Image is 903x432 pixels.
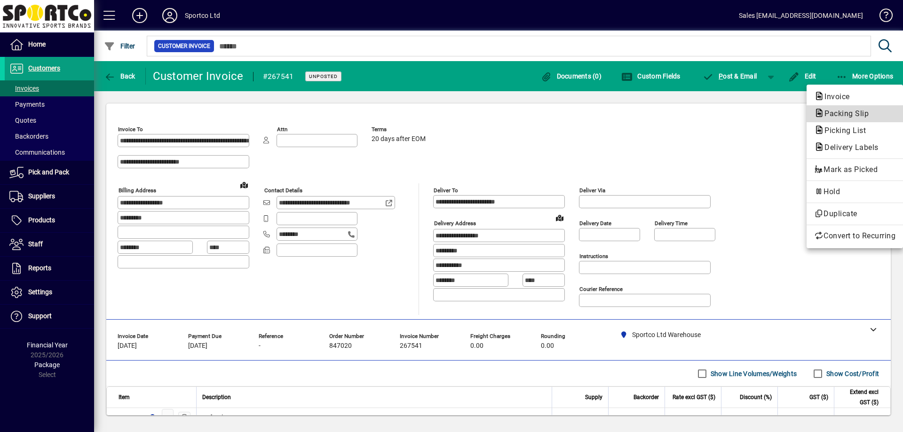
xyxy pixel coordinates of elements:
span: Mark as Picked [814,164,895,175]
span: Picking List [814,126,871,135]
span: Delivery Labels [814,143,883,152]
span: Packing Slip [814,109,873,118]
span: Hold [814,186,895,197]
span: Convert to Recurring [814,230,895,242]
span: Invoice [814,92,855,101]
span: Duplicate [814,208,895,220]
